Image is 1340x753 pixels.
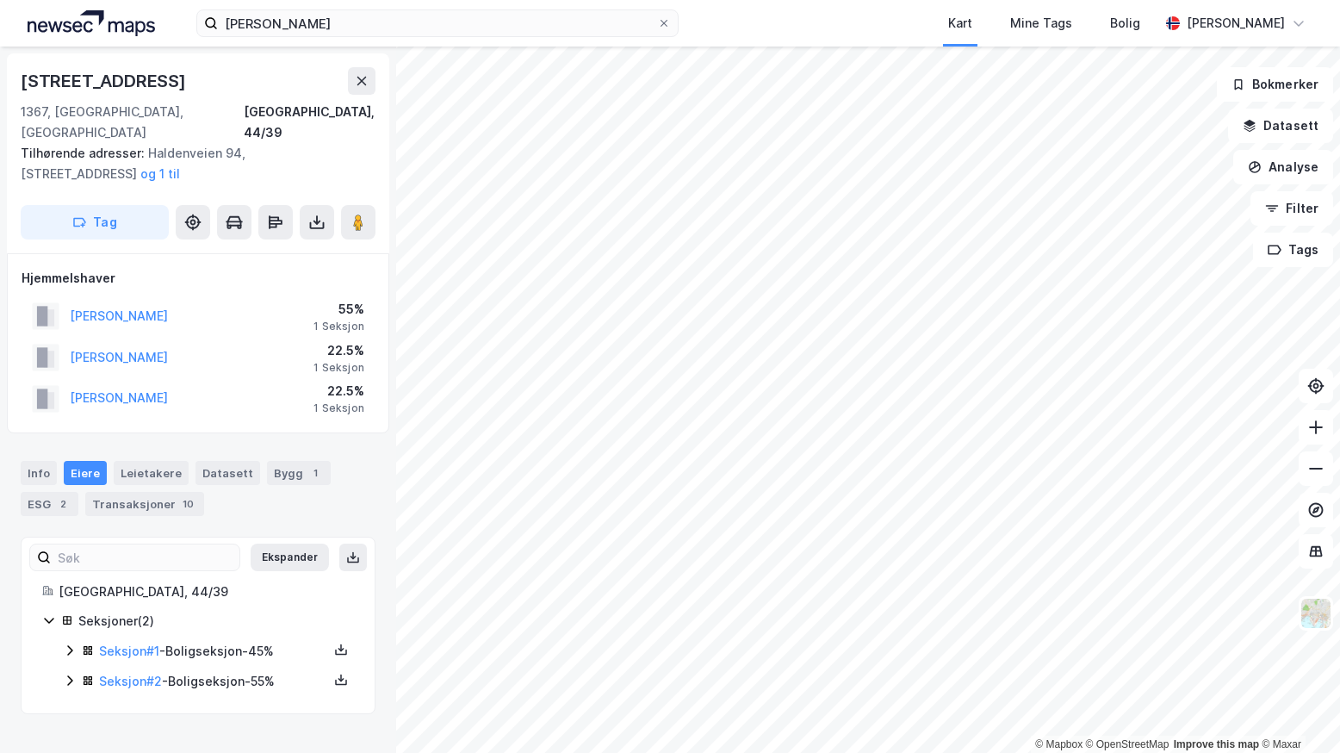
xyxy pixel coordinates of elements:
[1253,233,1333,267] button: Tags
[313,401,364,415] div: 1 Seksjon
[267,461,331,485] div: Bygg
[51,545,239,570] input: Søk
[313,361,364,375] div: 1 Seksjon
[54,495,71,513] div: 2
[179,495,197,513] div: 10
[99,671,328,692] div: - Boligseksjon - 55%
[313,340,364,361] div: 22.5%
[21,102,244,143] div: 1367, [GEOGRAPHIC_DATA], [GEOGRAPHIC_DATA]
[313,320,364,333] div: 1 Seksjon
[99,641,328,662] div: - Boligseksjon - 45%
[78,611,354,632] div: Seksjoner ( 2 )
[1035,738,1083,750] a: Mapbox
[21,143,362,184] div: Haldenveien 94, [STREET_ADDRESS]
[59,582,354,602] div: [GEOGRAPHIC_DATA], 44/39
[21,461,57,485] div: Info
[64,461,107,485] div: Eiere
[114,461,189,485] div: Leietakere
[313,299,364,320] div: 55%
[244,102,375,143] div: [GEOGRAPHIC_DATA], 44/39
[1174,738,1259,750] a: Improve this map
[1010,13,1072,34] div: Mine Tags
[1300,597,1332,630] img: Z
[1110,13,1140,34] div: Bolig
[99,674,162,688] a: Seksjon#2
[1086,738,1169,750] a: OpenStreetMap
[195,461,260,485] div: Datasett
[313,381,364,401] div: 22.5%
[85,492,204,516] div: Transaksjoner
[948,13,972,34] div: Kart
[1254,670,1340,753] iframe: Chat Widget
[251,544,329,571] button: Ekspander
[22,268,375,289] div: Hjemmelshaver
[1187,13,1285,34] div: [PERSON_NAME]
[21,146,148,160] span: Tilhørende adresser:
[307,464,324,482] div: 1
[218,10,657,36] input: Søk på adresse, matrikkel, gårdeiere, leietakere eller personer
[1228,109,1333,143] button: Datasett
[1233,150,1333,184] button: Analyse
[21,205,169,240] button: Tag
[21,67,189,95] div: [STREET_ADDRESS]
[1217,67,1333,102] button: Bokmerker
[21,492,78,516] div: ESG
[28,10,155,36] img: logo.a4113a55bc3d86da70a041830d287a7e.svg
[1250,191,1333,226] button: Filter
[99,644,159,658] a: Seksjon#1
